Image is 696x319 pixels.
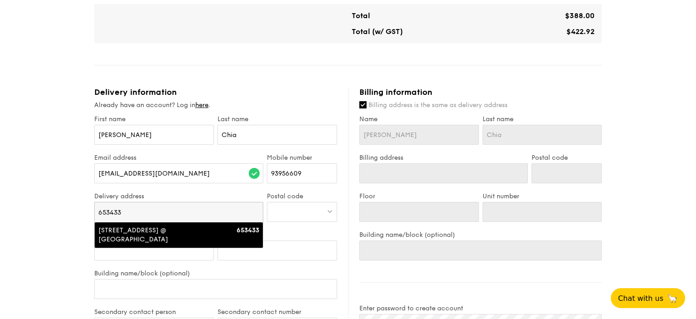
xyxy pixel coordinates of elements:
label: Secondary contact number [217,308,337,316]
label: Secondary contact person [94,308,214,316]
label: Postal code [532,154,602,162]
a: here [195,101,208,109]
label: Enter password to create account [359,304,602,312]
span: Total (w/ GST) [352,27,403,36]
label: Unit number [483,192,602,200]
label: Floor [359,192,479,200]
label: Delivery address [94,192,263,200]
span: Delivery information [94,87,177,97]
label: Building name/block (optional) [359,231,602,239]
span: Total [352,11,370,20]
input: Billing address is the same as delivery address [359,101,367,108]
span: Chat with us [618,294,663,303]
span: $388.00 [565,11,594,20]
button: Chat with us🦙 [611,288,685,308]
label: Unit number [217,231,337,239]
label: Name [359,115,479,123]
span: Billing information [359,87,432,97]
img: icon-success.f839ccf9.svg [249,168,260,179]
label: Building name/block (optional) [94,270,337,277]
img: icon-dropdown.fa26e9f9.svg [327,208,333,215]
div: [STREET_ADDRESS] @ [GEOGRAPHIC_DATA] [98,226,219,244]
label: Last name [483,115,602,123]
label: First name [94,115,214,123]
span: Billing address is the same as delivery address [368,101,507,109]
span: $422.92 [566,27,594,36]
label: Mobile number [267,154,337,162]
label: Billing address [359,154,528,162]
div: Already have an account? Log in . [94,101,337,110]
strong: 653433 [237,226,259,234]
label: Email address [94,154,263,162]
label: Postal code [267,192,337,200]
label: Last name [217,115,337,123]
span: 🦙 [667,293,678,304]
